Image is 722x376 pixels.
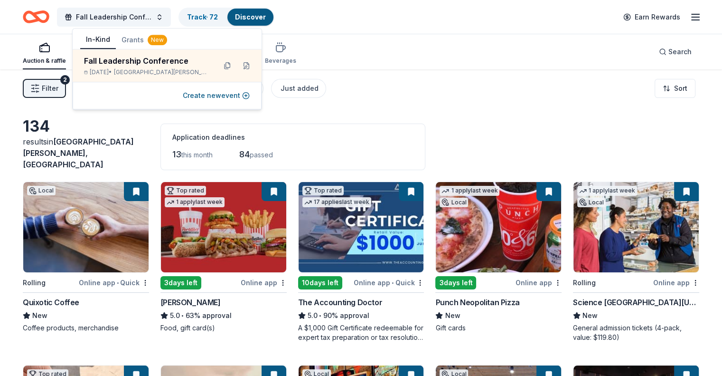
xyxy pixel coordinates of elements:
div: Food, gift card(s) [160,323,287,333]
div: Rolling [23,277,46,289]
span: 13 [172,149,181,159]
a: Image for Punch Neopolitan Pizza1 applylast weekLocal3days leftOnline appPunch Neopolitan PizzaNe... [435,182,562,333]
span: New [32,310,47,321]
div: Online app [653,277,699,289]
button: Fall Leadership Conference [57,8,171,27]
span: 84 [239,149,250,159]
button: Sort [655,79,695,98]
button: Create newevent [183,90,250,101]
img: Image for The Accounting Doctor [299,182,424,272]
div: 1 apply last week [440,186,499,196]
button: Search [651,42,699,61]
a: Image for Portillo'sTop rated1 applylast week3days leftOnline app[PERSON_NAME]5.0•63% approvalFoo... [160,182,287,333]
div: Top rated [165,186,206,195]
div: Online app [516,277,562,289]
button: Auction & raffle [23,38,66,69]
div: Gift cards [435,323,562,333]
button: Just added [271,79,326,98]
a: Discover [235,13,266,21]
a: Image for The Accounting DoctorTop rated17 applieslast week10days leftOnline app•QuickThe Account... [298,182,424,342]
div: General admission tickets (4-pack, value: $119.80) [573,323,699,342]
img: Image for Portillo's [161,182,286,272]
span: this month [181,151,213,159]
button: In-Kind [80,31,116,49]
span: New [582,310,598,321]
a: Image for Science Museum of Minnesota1 applylast weekLocalRollingOnline appScience [GEOGRAPHIC_DA... [573,182,699,342]
span: • [319,312,321,319]
img: Image for Punch Neopolitan Pizza [436,182,561,272]
div: 1 apply last week [577,186,637,196]
div: 63% approval [160,310,287,321]
div: results [23,136,149,170]
div: 1 apply last week [165,197,225,207]
div: Online app Quick [354,277,424,289]
span: 5.0 [308,310,318,321]
div: Application deadlines [172,132,413,143]
div: A $1,000 Gift Certificate redeemable for expert tax preparation or tax resolution services—recipi... [298,323,424,342]
div: 134 [23,117,149,136]
span: in [23,137,134,169]
div: Auction & raffle [23,57,66,65]
img: Image for Quixotic Coffee [23,182,149,272]
div: Fall Leadership Conference [84,55,208,67]
span: New [445,310,460,321]
div: 17 applies last week [302,197,371,207]
div: Beverages [265,57,296,65]
a: Earn Rewards [618,9,686,26]
span: Filter [42,83,58,94]
div: 2 [60,75,70,85]
div: Rolling [573,277,596,289]
div: New [148,35,167,45]
span: • [392,279,394,287]
span: • [117,279,119,287]
div: [DATE] • [84,68,208,76]
div: 90% approval [298,310,424,321]
div: 3 days left [435,276,476,289]
div: The Accounting Doctor [298,297,383,308]
div: 3 days left [160,276,201,289]
span: 5.0 [170,310,180,321]
div: 10 days left [298,276,342,289]
span: • [181,312,184,319]
div: Quixotic Coffee [23,297,79,308]
span: Fall Leadership Conference [76,11,152,23]
span: [GEOGRAPHIC_DATA][PERSON_NAME], [GEOGRAPHIC_DATA] [114,68,208,76]
span: Search [668,46,692,58]
div: Online app Quick [79,277,149,289]
span: Sort [674,83,687,94]
button: Filter2 [23,79,66,98]
a: Track· 72 [187,13,218,21]
button: Track· 72Discover [178,8,274,27]
button: Grants [116,31,173,48]
img: Image for Science Museum of Minnesota [573,182,699,272]
div: Top rated [302,186,344,195]
div: Local [577,198,606,207]
div: Just added [281,83,319,94]
span: [GEOGRAPHIC_DATA][PERSON_NAME], [GEOGRAPHIC_DATA] [23,137,134,169]
div: Coffee products, merchandise [23,323,149,333]
a: Home [23,6,49,28]
div: Local [27,186,56,195]
div: Science [GEOGRAPHIC_DATA][US_STATE] [573,297,699,308]
div: Local [440,198,468,207]
button: Beverages [265,38,296,69]
div: [PERSON_NAME] [160,297,221,308]
span: passed [250,151,273,159]
div: Punch Neopolitan Pizza [435,297,519,308]
a: Image for Quixotic CoffeeLocalRollingOnline app•QuickQuixotic CoffeeNewCoffee products, merchandise [23,182,149,333]
div: Online app [241,277,287,289]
